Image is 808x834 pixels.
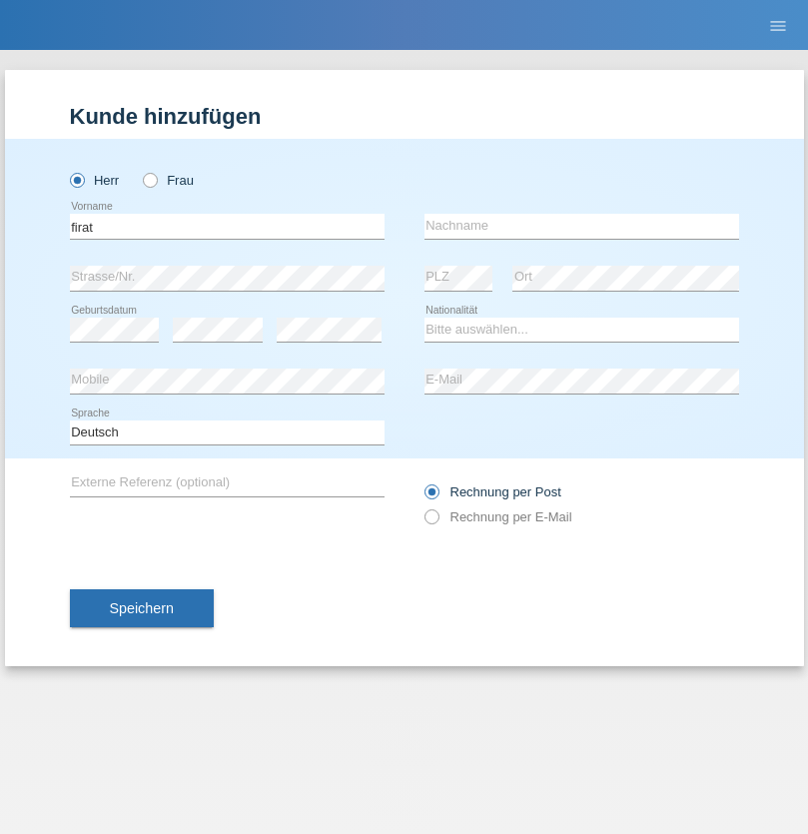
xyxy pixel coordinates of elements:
[70,589,214,627] button: Speichern
[70,173,120,188] label: Herr
[424,509,572,524] label: Rechnung per E-Mail
[424,509,437,534] input: Rechnung per E-Mail
[143,173,156,186] input: Frau
[70,173,83,186] input: Herr
[424,484,561,499] label: Rechnung per Post
[424,484,437,509] input: Rechnung per Post
[110,600,174,616] span: Speichern
[768,16,788,36] i: menu
[758,19,798,31] a: menu
[70,104,739,129] h1: Kunde hinzufügen
[143,173,194,188] label: Frau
